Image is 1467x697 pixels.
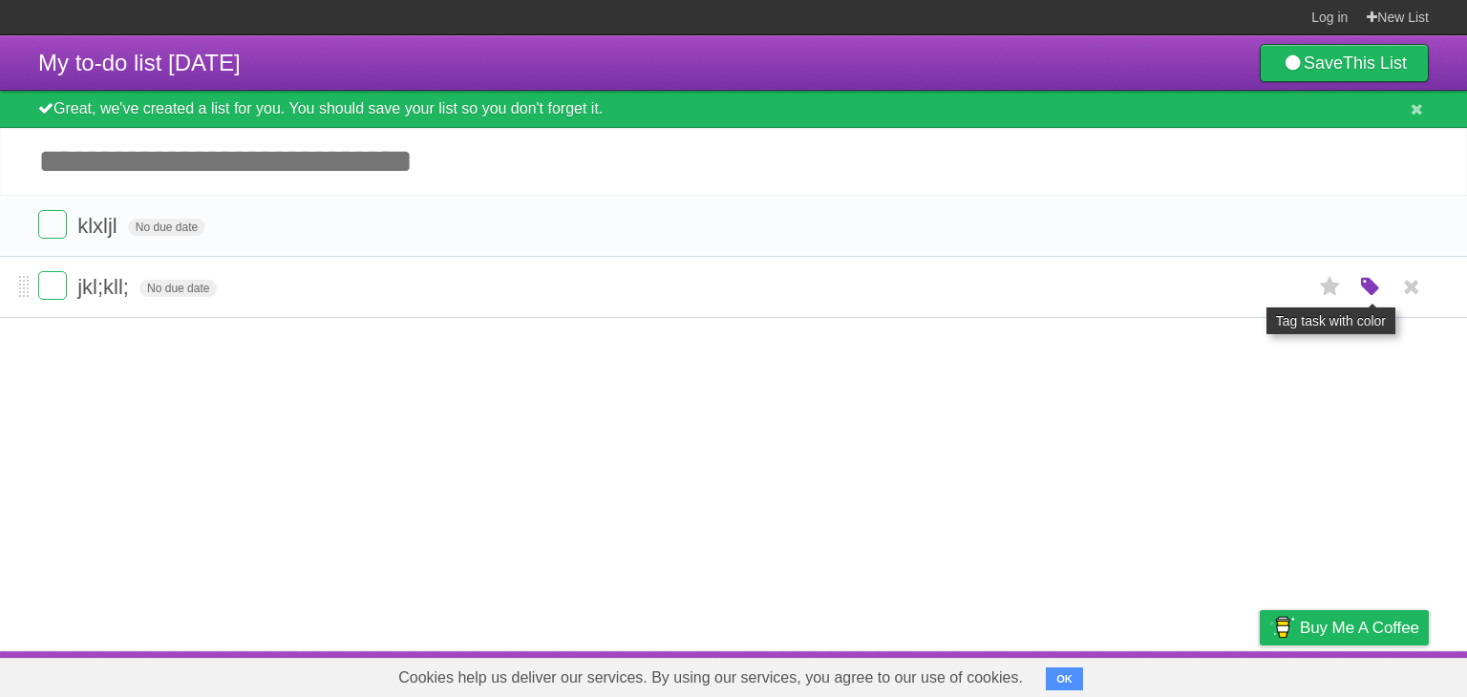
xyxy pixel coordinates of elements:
[128,219,205,236] span: No due date
[1312,271,1349,303] label: Star task
[1343,53,1407,73] b: This List
[139,280,217,297] span: No due date
[1235,656,1285,692] a: Privacy
[77,214,122,238] span: klxljl
[1260,610,1429,645] a: Buy me a coffee
[1170,656,1212,692] a: Terms
[38,271,67,300] label: Done
[379,659,1042,697] span: Cookies help us deliver our services. By using our services, you agree to our use of cookies.
[1300,611,1419,644] span: Buy me a coffee
[1046,667,1083,690] button: OK
[38,210,67,239] label: Done
[1308,656,1429,692] a: Suggest a feature
[1006,656,1046,692] a: About
[1260,44,1429,82] a: SaveThis List
[1269,611,1295,644] img: Buy me a coffee
[1069,656,1146,692] a: Developers
[77,275,134,299] span: jkl;kll;
[38,50,241,75] span: My to-do list [DATE]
